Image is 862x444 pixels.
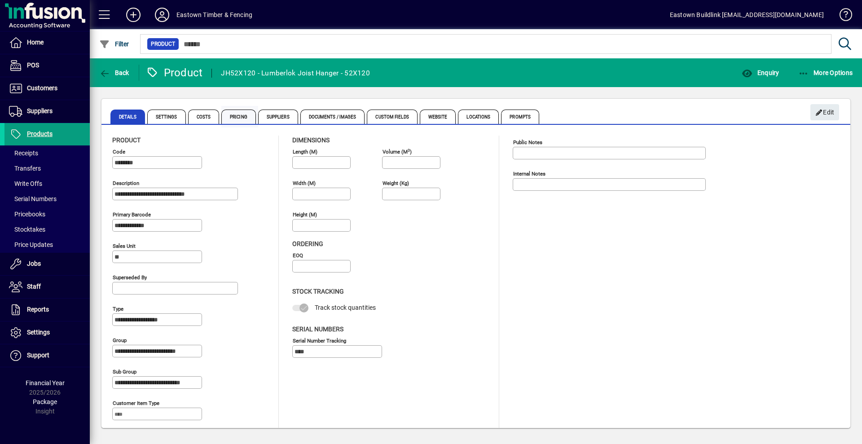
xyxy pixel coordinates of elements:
a: Home [4,31,90,54]
span: Financial Year [26,379,65,387]
button: Enquiry [739,65,781,81]
a: Write Offs [4,176,90,191]
div: Product [146,66,203,80]
span: POS [27,62,39,69]
a: Reports [4,299,90,321]
a: Transfers [4,161,90,176]
mat-label: Sales unit [113,243,136,249]
button: More Options [796,65,855,81]
button: Back [97,65,132,81]
mat-label: Group [113,337,127,343]
button: Profile [148,7,176,23]
span: Details [110,110,145,124]
mat-label: Superseded by [113,274,147,281]
a: Suppliers [4,100,90,123]
span: Ordering [292,240,323,247]
span: Suppliers [27,107,53,114]
span: Enquiry [742,69,779,76]
mat-label: Volume (m ) [383,149,412,155]
span: Stock Tracking [292,288,344,295]
span: Back [99,69,129,76]
span: Track stock quantities [315,304,376,311]
a: Support [4,344,90,367]
mat-label: Code [113,149,125,155]
span: Costs [188,110,220,124]
span: Reports [27,306,49,313]
a: Staff [4,276,90,298]
span: Product [112,136,141,144]
div: Eastown Timber & Fencing [176,8,252,22]
span: Price Updates [9,241,53,248]
mat-label: Public Notes [513,139,542,145]
a: Knowledge Base [833,2,851,31]
a: Settings [4,321,90,344]
span: Receipts [9,149,38,157]
mat-label: Type [113,306,123,312]
mat-label: Width (m) [293,180,316,186]
span: Support [27,352,49,359]
span: Staff [27,283,41,290]
a: Receipts [4,145,90,161]
span: Home [27,39,44,46]
span: Filter [99,40,129,48]
a: Jobs [4,253,90,275]
mat-label: Primary barcode [113,211,151,218]
div: Eastown Buildlink [EMAIL_ADDRESS][DOMAIN_NAME] [670,8,824,22]
sup: 3 [408,148,410,152]
mat-label: Serial Number tracking [293,337,346,343]
span: Write Offs [9,180,42,187]
span: Serial Numbers [292,325,343,333]
span: Stocktakes [9,226,45,233]
mat-label: EOQ [293,252,303,259]
span: Product [151,40,175,48]
div: JH52X120 - Lumberlok Joist Hanger - 52X120 [221,66,370,80]
span: Website [420,110,456,124]
span: Documents / Images [300,110,365,124]
span: Settings [147,110,186,124]
span: Settings [27,329,50,336]
mat-label: Sub group [113,369,136,375]
span: Dimensions [292,136,330,144]
button: Edit [810,104,839,120]
mat-label: Length (m) [293,149,317,155]
a: Serial Numbers [4,191,90,207]
span: Pricing [221,110,256,124]
span: Custom Fields [367,110,417,124]
a: Customers [4,77,90,100]
mat-label: Weight (Kg) [383,180,409,186]
a: Pricebooks [4,207,90,222]
span: Prompts [501,110,539,124]
span: Jobs [27,260,41,267]
span: Products [27,130,53,137]
span: Locations [458,110,499,124]
mat-label: Internal Notes [513,171,545,177]
span: Serial Numbers [9,195,57,202]
mat-label: Customer Item Type [113,400,159,406]
span: Pricebooks [9,211,45,218]
span: Edit [815,105,835,120]
span: More Options [798,69,853,76]
span: Suppliers [258,110,298,124]
a: Stocktakes [4,222,90,237]
span: Customers [27,84,57,92]
button: Filter [97,36,132,52]
mat-label: Height (m) [293,211,317,218]
app-page-header-button: Back [90,65,139,81]
mat-label: Description [113,180,139,186]
a: POS [4,54,90,77]
span: Transfers [9,165,41,172]
a: Price Updates [4,237,90,252]
button: Add [119,7,148,23]
span: Package [33,398,57,405]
